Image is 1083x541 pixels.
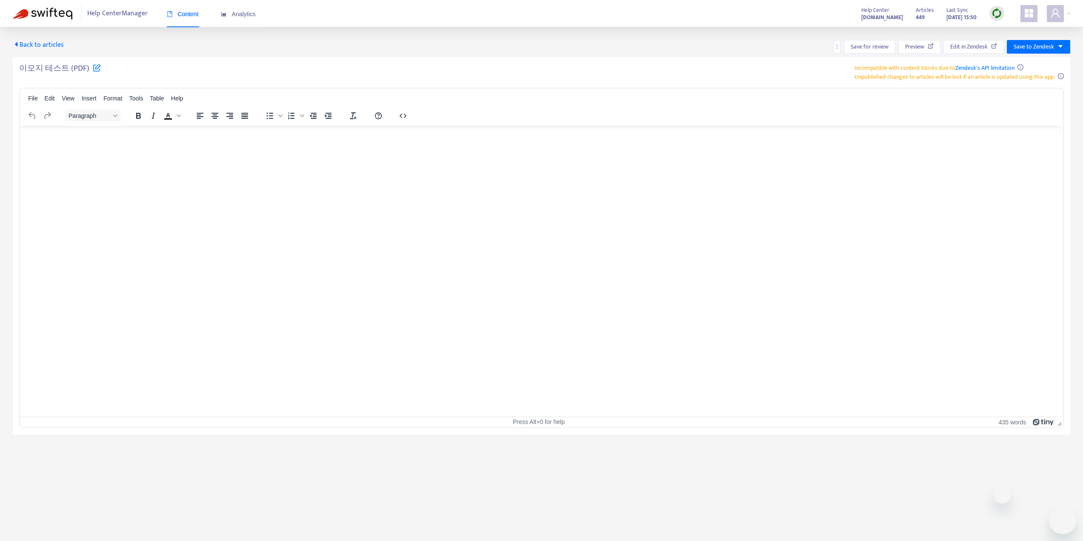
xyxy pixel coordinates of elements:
[161,110,182,122] div: Text color Black
[82,95,97,102] span: Insert
[916,13,925,22] strong: 449
[263,110,284,122] div: Bullet list
[321,110,335,122] button: Increase indent
[898,40,940,54] button: Preview
[150,95,164,102] span: Table
[854,72,1055,82] span: Unpublished changes to articles will be lost if an article is updated using this app.
[167,11,173,17] span: book
[1054,417,1063,427] div: Press the Up and Down arrow keys to resize the editor.
[208,110,222,122] button: Align center
[1007,40,1070,54] button: Save to Zendeskcaret-down
[221,11,256,17] span: Analytics
[13,39,64,51] span: Back to articles
[87,6,148,22] span: Help Center Manager
[1017,64,1023,70] span: info-circle
[916,6,934,15] span: Articles
[237,110,252,122] button: Justify
[834,40,840,54] button: more
[131,110,146,122] button: Bold
[25,110,40,122] button: Undo
[955,63,1014,73] a: Zendesk's API limitation
[13,8,72,20] img: Swifteq
[223,110,237,122] button: Align right
[1014,42,1054,52] span: Save to Zendesk
[28,95,38,102] span: File
[69,112,110,119] span: Paragraph
[167,11,199,17] span: Content
[146,110,160,122] button: Italic
[45,95,55,102] span: Edit
[992,8,1002,19] img: sync.dc5367851b00ba804db3.png
[950,42,988,52] span: Edit in Zendesk
[1050,8,1060,18] span: user
[367,418,710,426] div: Press Alt+0 for help
[851,42,889,52] span: Save for review
[62,95,74,102] span: View
[861,6,889,15] span: Help Center
[103,95,122,102] span: Format
[1049,507,1076,534] iframe: Button to launch messaging window
[946,6,968,15] span: Last Sync
[834,43,840,49] span: more
[943,40,1004,54] button: Edit in Zendesk
[946,13,977,22] strong: [DATE] 15:50
[844,40,895,54] button: Save for review
[994,487,1011,504] iframe: Close message
[861,13,903,22] strong: [DOMAIN_NAME]
[40,110,54,122] button: Redo
[861,12,903,22] a: [DOMAIN_NAME]
[129,95,143,102] span: Tools
[20,126,1063,417] iframe: Rich Text Area
[1058,73,1064,79] span: info-circle
[346,110,360,122] button: Clear formatting
[1024,8,1034,18] span: appstore
[905,42,924,52] span: Preview
[999,418,1026,426] button: 435 words
[1033,418,1054,425] a: Powered by Tiny
[1057,43,1063,49] span: caret-down
[306,110,320,122] button: Decrease indent
[65,110,120,122] button: Block Paragraph
[284,110,306,122] div: Numbered list
[854,63,1014,73] span: Incompatible with content blocks due to
[221,11,227,17] span: area-chart
[19,63,101,78] h5: 이모지 테스트 (PDF)
[193,110,207,122] button: Align left
[171,95,183,102] span: Help
[13,41,20,48] span: caret-left
[371,110,386,122] button: Help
